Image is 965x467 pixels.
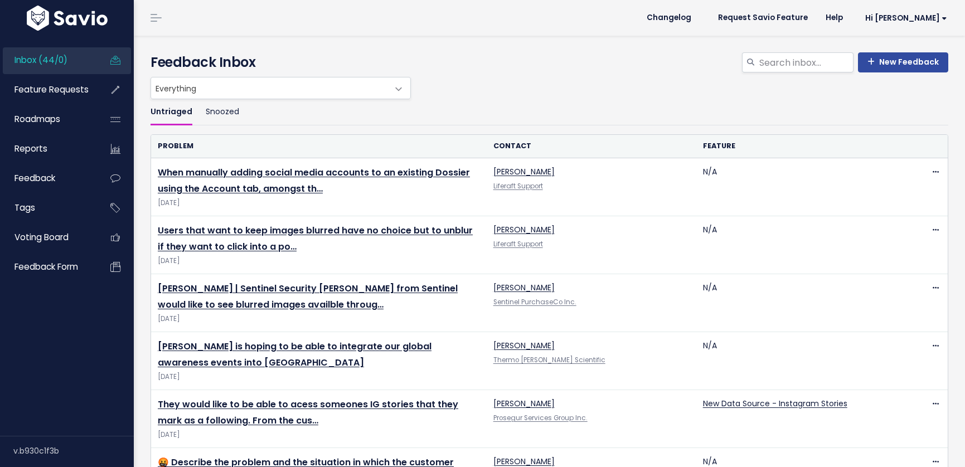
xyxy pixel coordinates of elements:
a: [PERSON_NAME] [493,224,555,235]
span: Feedback form [14,261,78,273]
a: Request Savio Feature [709,9,817,26]
a: Liferaft Support [493,240,543,249]
th: Contact [487,135,696,158]
a: Sentinel PurchaseCo Inc. [493,298,576,307]
a: They would like to be able to acess someones IG stories that they mark as a following. From the cus… [158,398,458,427]
span: Feature Requests [14,84,89,95]
a: Thermo [PERSON_NAME] Scientific [493,356,605,364]
span: Hi [PERSON_NAME] [865,14,947,22]
a: Prosegur Services Group Inc. [493,414,588,422]
span: Changelog [647,14,691,22]
th: Problem [151,135,487,158]
a: When manually adding social media accounts to an existing Dossier using the Account tab, amongst th… [158,166,470,195]
a: New Feedback [858,52,948,72]
a: Feedback form [3,254,93,280]
span: Voting Board [14,231,69,243]
a: [PERSON_NAME] [493,166,555,177]
span: Feedback [14,172,55,184]
a: [PERSON_NAME] [493,456,555,467]
img: logo-white.9d6f32f41409.svg [24,6,110,31]
a: Reports [3,136,93,162]
h4: Feedback Inbox [151,52,948,72]
span: Everything [151,77,411,99]
a: Liferaft Support [493,182,543,191]
a: Untriaged [151,99,192,125]
a: Tags [3,195,93,221]
span: [DATE] [158,429,480,441]
a: Inbox (44/0) [3,47,93,73]
a: Feature Requests [3,77,93,103]
a: [PERSON_NAME] [493,282,555,293]
span: [DATE] [158,255,480,267]
span: Reports [14,143,47,154]
a: Feedback [3,166,93,191]
a: Users that want to keep images blurred have no choice but to unblur if they want to click into a po… [158,224,473,253]
td: N/A [696,216,906,274]
span: [DATE] [158,313,480,325]
a: New Data Source - Instagram Stories [703,398,847,409]
a: Voting Board [3,225,93,250]
a: Help [817,9,852,26]
a: Roadmaps [3,106,93,132]
span: Inbox (44/0) [14,54,67,66]
span: Everything [151,77,388,99]
span: Roadmaps [14,113,60,125]
div: v.b930c1f3b [13,436,134,465]
span: [DATE] [158,371,480,383]
td: N/A [696,274,906,332]
td: N/A [696,332,906,390]
td: N/A [696,158,906,216]
span: Tags [14,202,35,213]
span: [DATE] [158,197,480,209]
input: Search inbox... [758,52,854,72]
a: [PERSON_NAME] [493,340,555,351]
a: Hi [PERSON_NAME] [852,9,956,27]
ul: Filter feature requests [151,99,948,125]
th: Feature [696,135,906,158]
a: [PERSON_NAME] | Sentinel Security [PERSON_NAME] from Sentinel would like to see blurred images av... [158,282,458,311]
a: [PERSON_NAME] [493,398,555,409]
a: [PERSON_NAME] is hoping to be able to integrate our global awareness events into [GEOGRAPHIC_DATA] [158,340,431,369]
a: Snoozed [206,99,239,125]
